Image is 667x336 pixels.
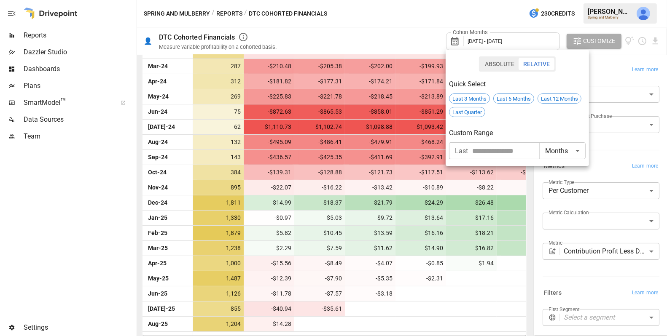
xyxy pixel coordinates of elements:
div: Last 3 Months [449,93,490,104]
h6: Quick Select [449,78,586,90]
div: Months [539,142,586,159]
div: Last Quarter [449,107,485,117]
span: Last 6 Months [494,96,534,102]
button: Relative [519,58,554,70]
span: Last 3 Months [449,96,489,102]
h6: Custom Range [449,127,586,139]
div: Last 6 Months [493,93,534,104]
span: Last 12 Months [538,96,581,102]
span: Last [455,146,468,156]
div: Last 12 Months [538,93,581,104]
span: Last Quarter [449,109,485,115]
button: Absolute [480,58,519,70]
